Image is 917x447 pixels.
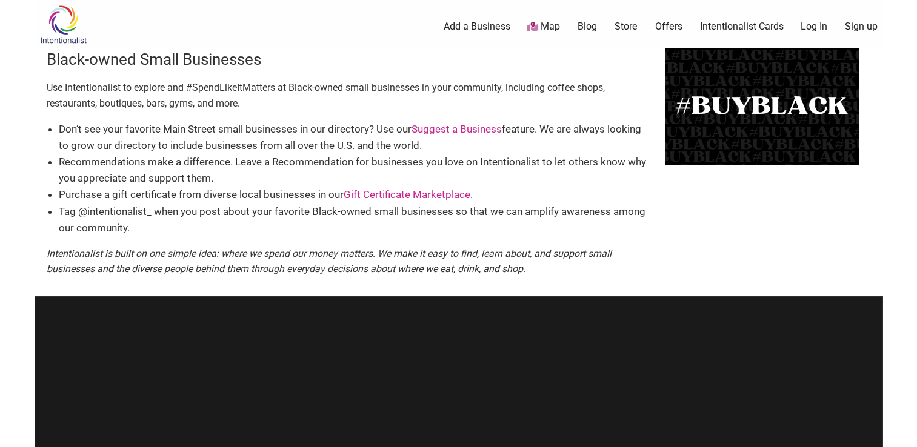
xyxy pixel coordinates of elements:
a: Store [615,20,638,33]
a: Add a Business [444,20,510,33]
a: Sign up [845,20,878,33]
p: Use Intentionalist to explore and #SpendLikeItMatters at Black-owned small businesses in your com... [47,80,653,111]
a: Offers [655,20,682,33]
li: Don’t see your favorite Main Street small businesses in our directory? Use our feature. We are al... [59,121,653,154]
li: Purchase a gift certificate from diverse local businesses in our . [59,187,653,203]
a: Log In [801,20,827,33]
a: Intentionalist Cards [700,20,784,33]
img: Intentionalist [35,5,92,44]
a: Gift Certificate Marketplace [344,188,470,200]
li: Recommendations make a difference. Leave a Recommendation for businesses you love on Intentionali... [59,154,653,187]
img: BuyBlack-500x300-1.png [665,48,859,165]
a: Blog [578,20,597,33]
h3: Black-owned Small Businesses [47,48,653,70]
em: Intentionalist is built on one simple idea: where we spend our money matters. We make it easy to ... [47,248,612,275]
a: Suggest a Business [412,123,502,135]
li: Tag @intentionalist_ when you post about your favorite Black-owned small businesses so that we ca... [59,204,653,236]
a: Map [527,20,560,34]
